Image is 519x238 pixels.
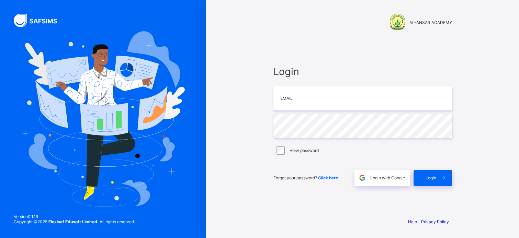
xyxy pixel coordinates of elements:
[273,175,338,180] span: Forgot your password?
[370,175,405,180] span: Login with Google
[290,148,319,153] label: View password
[318,175,338,180] a: Click here
[48,219,99,224] strong: Flexisaf Edusoft Limited.
[426,175,436,180] span: Login
[409,20,452,25] span: AL-ANSAR ACADEMY
[408,219,417,224] a: Help
[14,214,135,219] span: Version 0.1.19
[21,31,185,207] img: Hero Image
[273,66,452,78] span: Login
[14,219,135,224] span: Copyright © 2025 All rights reserved.
[421,219,449,224] a: Privacy Policy
[14,14,65,27] img: SAFSIMS Logo
[358,174,366,182] img: google.396cfc9801f0270233282035f929180a.svg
